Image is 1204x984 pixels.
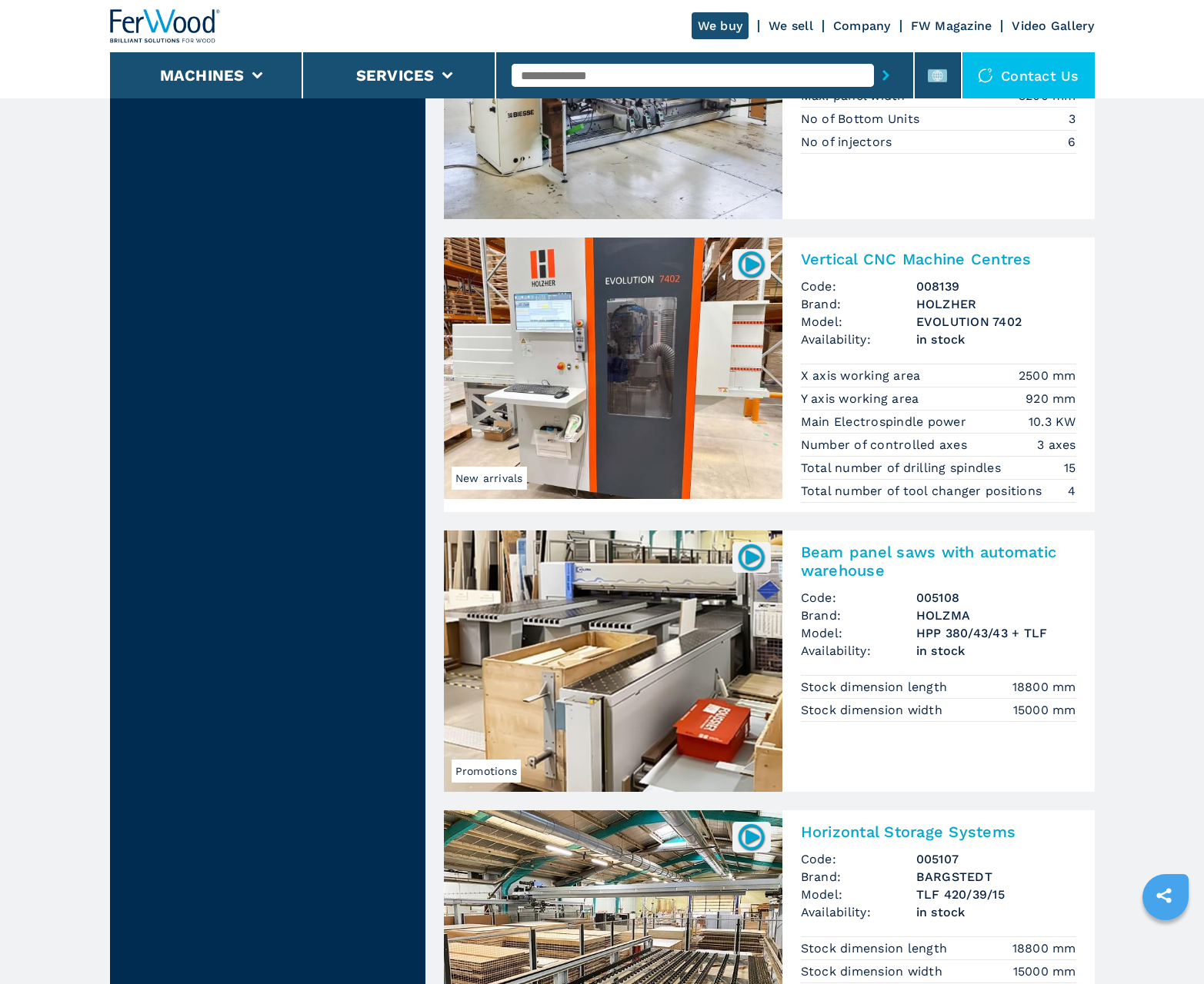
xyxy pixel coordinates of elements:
span: Code: [801,589,916,607]
span: Availability: [801,903,916,921]
span: Availability: [801,331,916,348]
p: Stock dimension length [801,940,952,957]
button: Services [356,66,435,85]
p: Stock dimension width [801,963,947,980]
p: Number of controlled axes [801,437,972,454]
img: Ferwood [110,9,221,43]
a: Video Gallery [1012,18,1094,33]
h3: HOLZMA [916,607,1076,624]
img: Contact us [978,68,993,83]
button: Machines [160,66,245,85]
span: Code: [801,278,916,295]
h3: HPP 380/43/43 + TLF [916,624,1076,642]
a: sharethis [1145,876,1183,915]
img: 005108 [736,542,766,572]
p: Y axis working area [801,391,923,407]
h2: Horizontal Storage Systems [801,823,1076,841]
span: Model: [801,886,916,903]
p: Total number of drilling spindles [801,460,1006,477]
em: 18800 mm [1012,678,1076,696]
h3: 005108 [916,589,1076,607]
a: Vertical CNC Machine Centres HOLZHER EVOLUTION 7402New arrivals008139Vertical CNC Machine Centres... [444,238,1095,512]
span: in stock [916,903,1076,921]
p: Total number of tool changer positions [801,483,1046,500]
a: We buy [692,12,749,39]
p: Stock dimension length [801,679,952,696]
div: Contact us [962,52,1095,98]
p: No of injectors [801,134,896,151]
em: 15000 mm [1013,962,1076,980]
h3: HOLZHER [916,295,1076,313]
img: 005107 [736,822,766,852]
span: Brand: [801,868,916,886]
button: submit-button [874,58,898,93]
em: 15000 mm [1013,701,1076,719]
span: Promotions [452,760,522,783]
em: 3 axes [1037,436,1076,454]
h2: Beam panel saws with automatic warehouse [801,543,1076,580]
iframe: Chat [1139,915,1192,972]
span: Model: [801,624,916,642]
em: 6 [1068,133,1076,151]
span: Brand: [801,295,916,313]
h3: EVOLUTION 7402 [916,313,1076,331]
p: Stock dimension width [801,702,947,719]
img: Vertical CNC Machine Centres HOLZHER EVOLUTION 7402 [444,238,782,499]
h3: TLF 420/39/15 [916,886,1076,903]
span: Brand: [801,607,916,624]
span: in stock [916,331,1076,348]
em: 3 [1069,110,1076,128]
a: Company [833,18,891,33]
p: X axis working area [801,367,925,384]
span: Availability: [801,642,916,660]
span: New arrivals [452,467,527,490]
em: 18800 mm [1012,939,1076,957]
h3: 005107 [916,850,1076,868]
span: Code: [801,850,916,868]
img: Beam panel saws with automatic warehouse HOLZMA HPP 380/43/43 + TLF [444,530,782,792]
p: No of Bottom Units [801,111,924,128]
span: in stock [916,642,1076,660]
a: We sell [769,18,813,33]
em: 2500 mm [1019,367,1076,384]
img: 008139 [736,249,766,279]
h3: BARGSTEDT [916,868,1076,886]
em: 4 [1068,482,1076,500]
em: 15 [1064,459,1076,477]
p: Main Electrospindle power [801,414,971,430]
a: Beam panel saws with automatic warehouse HOLZMA HPP 380/43/43 + TLFPromotions005108Beam panel saw... [444,530,1095,792]
h3: 008139 [916,278,1076,295]
em: 10.3 KW [1029,413,1076,430]
h2: Vertical CNC Machine Centres [801,250,1076,268]
span: Model: [801,313,916,331]
a: FW Magazine [911,18,992,33]
em: 920 mm [1026,390,1076,407]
